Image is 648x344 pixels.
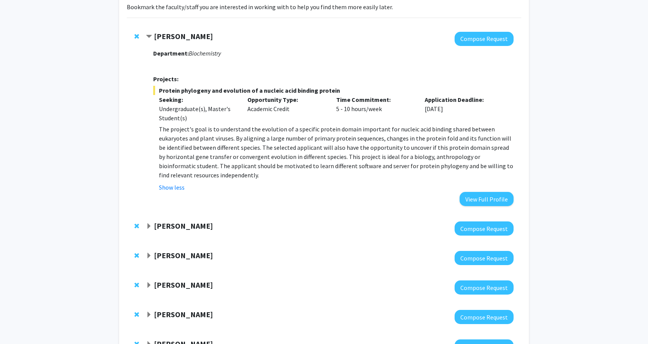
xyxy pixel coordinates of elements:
[154,310,213,319] strong: [PERSON_NAME]
[153,86,514,95] span: Protein phylogeny and evolution of a nucleic acid binding protein
[134,33,139,39] span: Remove Charles Bou-Nader from bookmarks
[134,282,139,288] span: Remove Kathryn Oliver from bookmarks
[153,49,189,57] strong: Department:
[159,183,185,192] button: Show less
[6,310,33,338] iframe: Chat
[425,95,502,104] p: Application Deadline:
[146,223,152,229] span: Expand Chrystal Paulos Bookmark
[159,95,236,104] p: Seeking:
[134,252,139,259] span: Remove Jianhua Xiong from bookmarks
[189,49,221,57] i: Biochemistry
[154,280,213,290] strong: [PERSON_NAME]
[331,95,419,123] div: 5 - 10 hours/week
[242,95,331,123] div: Academic Credit
[336,95,414,104] p: Time Commitment:
[154,251,213,260] strong: [PERSON_NAME]
[134,223,139,229] span: Remove Chrystal Paulos from bookmarks
[419,95,508,123] div: [DATE]
[146,34,152,40] span: Contract Charles Bou-Nader Bookmark
[154,221,213,231] strong: [PERSON_NAME]
[127,2,521,11] p: Bookmark the faculty/staff you are interested in working with to help you find them more easily l...
[159,124,514,180] p: The project's goal is to understand the evolution of a specific protein domain important for nucl...
[153,75,178,83] strong: Projects:
[455,221,514,236] button: Compose Request to Chrystal Paulos
[146,312,152,318] span: Expand Wendy McKimpson Bookmark
[146,253,152,259] span: Expand Jianhua Xiong Bookmark
[154,31,213,41] strong: [PERSON_NAME]
[134,311,139,318] span: Remove Wendy McKimpson from bookmarks
[460,192,514,206] button: View Full Profile
[455,280,514,295] button: Compose Request to Kathryn Oliver
[159,104,236,123] div: Undergraduate(s), Master's Student(s)
[247,95,325,104] p: Opportunity Type:
[146,282,152,288] span: Expand Kathryn Oliver Bookmark
[455,251,514,265] button: Compose Request to Jianhua Xiong
[455,32,514,46] button: Compose Request to Charles Bou-Nader
[455,310,514,324] button: Compose Request to Wendy McKimpson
